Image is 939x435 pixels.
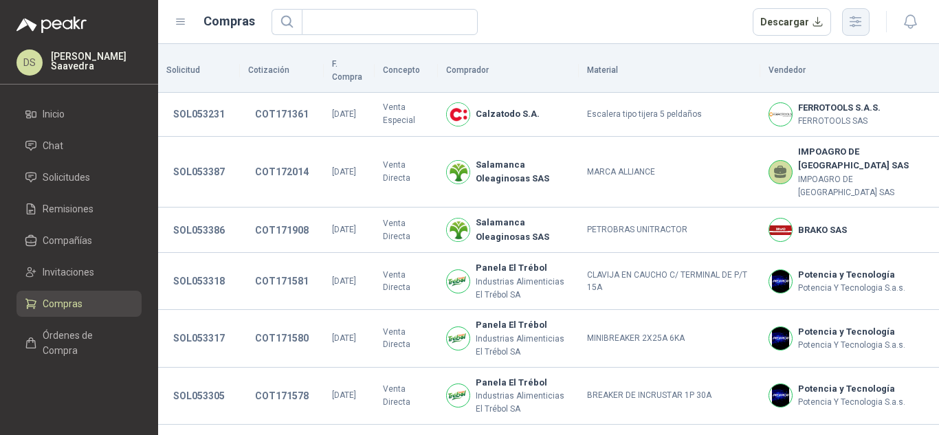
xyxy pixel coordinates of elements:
[166,269,232,293] button: SOL053318
[375,49,439,93] th: Concepto
[324,49,375,93] th: F. Compra
[166,159,232,184] button: SOL053387
[476,376,571,390] b: Panela El Trébol
[51,52,142,71] p: [PERSON_NAME] Saavedra
[476,390,571,416] p: Industrias Alimenticias El Trébol SA
[447,270,469,293] img: Company Logo
[447,103,469,126] img: Company Logo
[158,49,240,93] th: Solicitud
[248,326,316,350] button: COT171580
[476,158,571,186] b: Salamanca Oleaginosas SAS
[760,49,939,93] th: Vendedor
[798,282,905,295] p: Potencia Y Tecnologia S.a.s.
[16,16,87,33] img: Logo peakr
[16,196,142,222] a: Remisiones
[579,310,760,367] td: MINIBREAKER 2X25A 6KA
[476,216,571,244] b: Salamanca Oleaginosas SAS
[579,49,760,93] th: Material
[16,101,142,127] a: Inicio
[16,133,142,159] a: Chat
[579,208,760,253] td: PETROBRAS UNITRACTOR
[579,137,760,208] td: MARCA ALLIANCE
[476,318,571,332] b: Panela El Trébol
[43,201,93,216] span: Remisiones
[579,93,760,137] td: Escalera tipo tijera 5 peldaños
[375,310,439,367] td: Venta Directa
[579,368,760,425] td: BREAKER DE INCRUSTAR 1P 30A
[332,276,356,286] span: [DATE]
[476,276,571,302] p: Industrias Alimenticias El Trébol SA
[43,296,82,311] span: Compras
[16,227,142,254] a: Compañías
[476,107,540,121] b: Calzatodo S.A.
[16,259,142,285] a: Invitaciones
[753,8,832,36] button: Descargar
[16,322,142,364] a: Órdenes de Compra
[248,269,316,293] button: COT171581
[798,339,905,352] p: Potencia Y Tecnologia S.a.s.
[332,167,356,177] span: [DATE]
[166,383,232,408] button: SOL053305
[16,164,142,190] a: Solicitudes
[332,109,356,119] span: [DATE]
[43,265,94,280] span: Invitaciones
[447,327,469,350] img: Company Logo
[43,233,92,248] span: Compañías
[798,325,905,339] b: Potencia y Tecnología
[798,173,931,199] p: IMPOAGRO DE [GEOGRAPHIC_DATA] SAS
[447,384,469,407] img: Company Logo
[332,390,356,400] span: [DATE]
[769,103,792,126] img: Company Logo
[798,396,905,409] p: Potencia Y Tecnologia S.a.s.
[476,261,571,275] b: Panela El Trébol
[43,138,63,153] span: Chat
[438,49,579,93] th: Comprador
[248,383,316,408] button: COT171578
[375,253,439,310] td: Venta Directa
[375,93,439,137] td: Venta Especial
[375,137,439,208] td: Venta Directa
[240,49,324,93] th: Cotización
[447,161,469,183] img: Company Logo
[476,333,571,359] p: Industrias Alimenticias El Trébol SA
[332,225,356,234] span: [DATE]
[579,253,760,310] td: CLAVIJA EN CAUCHO C/ TERMINAL DE P/T 15A
[447,219,469,241] img: Company Logo
[166,102,232,126] button: SOL053231
[798,268,905,282] b: Potencia y Tecnología
[798,101,881,115] b: FERROTOOLS S.A.S.
[248,159,316,184] button: COT172014
[769,327,792,350] img: Company Logo
[769,384,792,407] img: Company Logo
[166,326,232,350] button: SOL053317
[798,382,905,396] b: Potencia y Tecnología
[248,102,316,126] button: COT171361
[332,333,356,343] span: [DATE]
[203,12,255,31] h1: Compras
[798,223,847,237] b: BRAKO SAS
[375,368,439,425] td: Venta Directa
[769,219,792,241] img: Company Logo
[798,115,881,128] p: FERROTOOLS SAS
[43,107,65,122] span: Inicio
[166,218,232,243] button: SOL053386
[43,170,90,185] span: Solicitudes
[798,145,931,173] b: IMPOAGRO DE [GEOGRAPHIC_DATA] SAS
[16,291,142,317] a: Compras
[375,208,439,253] td: Venta Directa
[769,270,792,293] img: Company Logo
[43,328,129,358] span: Órdenes de Compra
[248,218,316,243] button: COT171908
[16,49,43,76] div: DS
